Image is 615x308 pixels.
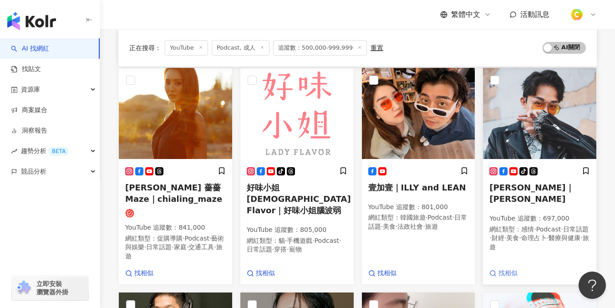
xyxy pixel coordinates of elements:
[11,44,49,53] a: searchAI 找網紅
[183,235,184,242] span: ·
[425,223,438,230] span: 旅遊
[521,234,547,241] span: 命理占卜
[400,214,426,221] span: 韓國旅遊
[339,237,341,244] span: ·
[172,243,173,251] span: ·
[119,68,232,159] img: KOL Avatar
[427,214,452,221] span: Podcast
[534,226,536,233] span: ·
[383,223,396,230] span: 美食
[157,235,183,242] span: 促購導購
[125,269,153,278] a: 找相似
[134,269,153,278] span: 找相似
[377,269,396,278] span: 找相似
[144,243,146,251] span: ·
[36,280,68,296] span: 立即安裝 瀏覽器外掛
[580,234,582,241] span: ·
[187,243,188,251] span: ·
[315,237,339,244] span: Podcast
[15,281,32,295] img: chrome extension
[489,214,590,223] p: YouTube 追蹤數 ： 697,000
[371,44,383,51] div: 重置
[48,147,69,156] div: BETA
[423,223,425,230] span: ·
[7,12,56,30] img: logo
[256,269,275,278] span: 找相似
[506,234,519,241] span: 美食
[489,234,589,251] span: 旅遊
[381,223,383,230] span: ·
[12,276,88,300] a: chrome extension立即安裝 瀏覽器外掛
[11,65,41,74] a: 找貼文
[361,67,476,285] a: KOL Avatar壹加壹｜ILLY and LEANYouTube 追蹤數：801,000網紅類型：韓國旅遊·Podcast·日常話題·美食·法政社會·旅遊找相似
[125,243,223,260] span: 旅遊
[209,235,211,242] span: ·
[489,269,518,278] a: 找相似
[492,234,504,241] span: 財經
[289,246,302,253] span: 寵物
[184,235,209,242] span: Podcast
[483,67,597,285] a: KOL Avatar[PERSON_NAME]｜[PERSON_NAME]YouTube 追蹤數：697,000網紅類型：感情·Podcast·日常話題·財經·美食·命理占卜·醫療與健康·旅遊找相似
[272,246,274,253] span: ·
[561,226,563,233] span: ·
[273,40,367,56] span: 追蹤數：500,000-999,999
[489,225,590,252] p: 網紅類型 ：
[165,40,208,56] span: YouTube
[285,237,287,244] span: ·
[368,213,469,231] p: 網紅類型 ：
[368,214,467,230] span: 日常話題
[549,234,580,241] span: 醫療與健康
[11,148,17,154] span: rise
[274,246,287,253] span: 穿搭
[247,183,351,215] span: 好味小姐 [DEMOGRAPHIC_DATA] Flavor｜好味小姐腦波弱
[547,234,549,241] span: ·
[21,79,40,100] span: 資源庫
[188,243,214,251] span: 交通工具
[519,234,521,241] span: ·
[287,246,289,253] span: ·
[214,243,216,251] span: ·
[174,243,187,251] span: 家庭
[247,269,275,278] a: 找相似
[483,68,596,159] img: KOL Avatar
[368,203,469,212] p: YouTube 追蹤數 ： 801,000
[568,6,585,23] img: %E6%96%B9%E5%BD%A2%E7%B4%94.png
[368,269,396,278] a: 找相似
[563,226,589,233] span: 日常話題
[287,237,312,244] span: 手機遊戲
[312,237,314,244] span: ·
[125,183,222,204] span: [PERSON_NAME] 薔薔Maze｜chialing_maze
[11,106,47,115] a: 商案媒合
[212,40,269,56] span: Podcast, 成人
[125,223,226,232] p: YouTube 追蹤數 ： 841,000
[247,236,347,254] p: 網紅類型 ：
[520,10,549,19] span: 活動訊息
[146,243,172,251] span: 日常話題
[396,223,397,230] span: ·
[489,183,574,204] span: [PERSON_NAME]｜[PERSON_NAME]
[452,214,454,221] span: ·
[489,234,491,241] span: ·
[118,67,233,285] a: KOL Avatar[PERSON_NAME] 薔薔Maze｜chialing_mazeYouTube 追蹤數：841,000網紅類型：促購導購·Podcast·藝術與娛樂·日常話題·家庭·交通...
[579,272,606,299] iframe: Help Scout Beacon - Open
[129,44,161,51] span: 正在搜尋 ：
[247,226,347,235] p: YouTube 追蹤數 ： 805,000
[240,67,354,285] a: KOL Avatar好味小姐 [DEMOGRAPHIC_DATA] Flavor｜好味小姐腦波弱YouTube 追蹤數：805,000網紅類型：貓·手機遊戲·Podcast·日常話題·穿搭·寵物找相似
[21,141,69,161] span: 趨勢分析
[498,269,518,278] span: 找相似
[521,226,534,233] span: 感情
[125,234,226,261] p: 網紅類型 ：
[536,226,561,233] span: Podcast
[451,10,480,20] span: 繁體中文
[247,246,272,253] span: 日常話題
[368,183,466,192] span: 壹加壹｜ILLY and LEAN
[397,223,423,230] span: 法政社會
[504,234,506,241] span: ·
[11,126,47,135] a: 洞察報告
[21,161,46,182] span: 競品分析
[279,237,285,244] span: 貓
[426,214,427,221] span: ·
[362,68,475,159] img: KOL Avatar
[240,68,354,159] img: KOL Avatar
